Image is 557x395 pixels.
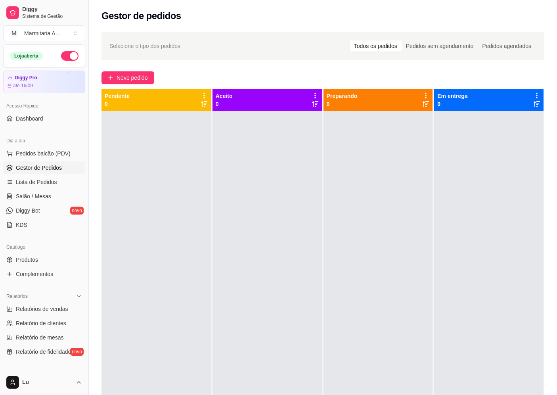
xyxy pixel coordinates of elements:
[108,75,113,81] span: plus
[16,178,57,186] span: Lista de Pedidos
[3,253,85,266] a: Produtos
[16,207,40,215] span: Diggy Bot
[3,147,85,160] button: Pedidos balcão (PDV)
[3,134,85,147] div: Dia a dia
[16,192,51,200] span: Salão / Mesas
[3,112,85,125] a: Dashboard
[327,92,358,100] p: Preparando
[16,348,71,356] span: Relatório de fidelidade
[16,334,64,341] span: Relatório de mesas
[61,51,78,61] button: Alterar Status
[6,293,28,299] span: Relatórios
[16,270,53,278] span: Complementos
[24,29,60,37] div: Marmitaria A ...
[22,6,82,13] span: Diggy
[3,317,85,330] a: Relatório de clientes
[3,176,85,188] a: Lista de Pedidos
[105,100,130,108] p: 0
[22,13,82,19] span: Sistema de Gestão
[3,161,85,174] a: Gestor de Pedidos
[3,268,85,280] a: Complementos
[350,40,402,52] div: Todos os pedidos
[3,71,85,93] a: Diggy Proaté 16/09
[3,190,85,203] a: Salão / Mesas
[22,379,73,386] span: Lu
[478,40,536,52] div: Pedidos agendados
[101,10,181,22] h2: Gestor de pedidos
[117,73,148,82] span: Novo pedido
[3,241,85,253] div: Catálogo
[10,52,43,60] div: Loja aberta
[16,256,38,264] span: Produtos
[437,100,467,108] p: 0
[16,319,66,327] span: Relatório de clientes
[16,305,68,313] span: Relatórios de vendas
[3,303,85,315] a: Relatórios de vendas
[16,115,43,123] span: Dashboard
[101,71,154,84] button: Novo pedido
[109,42,180,50] span: Selecione o tipo dos pedidos
[15,75,37,81] article: Diggy Pro
[3,204,85,217] a: Diggy Botnovo
[3,345,85,358] a: Relatório de fidelidadenovo
[3,3,85,22] a: DiggySistema de Gestão
[437,92,467,100] p: Em entrega
[402,40,478,52] div: Pedidos sem agendamento
[3,219,85,231] a: KDS
[327,100,358,108] p: 0
[216,92,233,100] p: Aceito
[3,373,85,392] button: Lu
[105,92,130,100] p: Pendente
[16,221,27,229] span: KDS
[3,368,85,380] div: Gerenciar
[16,150,71,157] span: Pedidos balcão (PDV)
[3,25,85,41] button: Select a team
[10,29,18,37] span: M
[13,82,33,89] article: até 16/09
[3,331,85,344] a: Relatório de mesas
[16,164,62,172] span: Gestor de Pedidos
[3,100,85,112] div: Acesso Rápido
[216,100,233,108] p: 0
